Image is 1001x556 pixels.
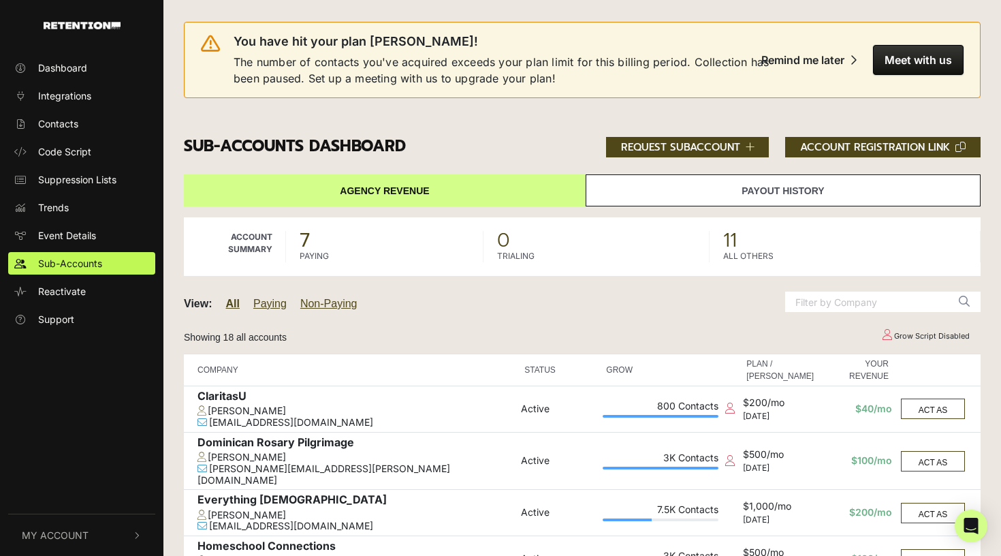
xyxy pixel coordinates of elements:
[8,168,155,191] a: Suppression Lists
[821,432,895,490] td: $100/mo
[8,84,155,107] a: Integrations
[197,452,514,463] div: [PERSON_NAME]
[184,174,586,206] a: Agency Revenue
[586,174,981,206] a: Payout History
[184,298,212,309] strong: View:
[197,417,514,429] div: [EMAIL_ADDRESS][DOMAIN_NAME]
[518,354,599,386] th: STATUS
[821,354,895,386] th: YOUR REVENUE
[603,519,718,521] div: Plan Usage: 42%
[743,412,817,421] div: [DATE]
[599,354,722,386] th: GROW
[44,22,121,29] img: Retention.com
[603,452,718,467] div: 3K Contacts
[740,354,821,386] th: PLAN / [PERSON_NAME]
[761,53,844,67] div: Remind me later
[38,144,91,159] span: Code Script
[821,386,895,433] td: $40/mo
[226,298,240,309] a: All
[901,503,965,523] button: ACT AS
[197,510,514,521] div: [PERSON_NAME]
[38,89,91,103] span: Integrations
[743,397,817,412] div: $200/mo
[497,231,696,250] span: 0
[197,390,514,405] div: ClaritasU
[184,217,286,276] td: Account Summary
[38,61,87,75] span: Dashboard
[8,57,155,79] a: Dashboard
[743,449,817,463] div: $500/mo
[603,504,718,519] div: 7.5K Contacts
[197,436,514,452] div: Dominican Rosary Pilgrimage
[603,467,718,469] div: Plan Usage: 100%
[821,490,895,536] td: $200/mo
[603,415,718,418] div: Plan Usage: 100%
[725,403,735,414] i: Collection script disabled
[22,528,89,542] span: My Account
[8,252,155,275] a: Sub-Accounts
[197,493,514,509] div: Everything [DEMOGRAPHIC_DATA]
[750,45,868,75] button: Remind me later
[38,256,102,271] span: Sub-Accounts
[184,137,981,157] h3: Sub-accounts Dashboard
[785,292,949,312] input: Filter by Company
[253,298,287,309] a: Paying
[197,540,514,555] div: Homeschool Connections
[8,224,155,247] a: Event Details
[38,200,69,215] span: Trends
[725,455,735,466] i: Collection script disabled
[38,312,74,326] span: Support
[870,324,981,348] td: Grow Script Disabled
[873,45,964,75] button: Meet with us
[743,463,817,473] div: [DATE]
[8,112,155,135] a: Contacts
[743,501,817,515] div: $1,000/mo
[518,490,599,536] td: Active
[901,451,965,472] button: ACT AS
[197,521,514,532] div: [EMAIL_ADDRESS][DOMAIN_NAME]
[8,140,155,163] a: Code Script
[8,514,155,556] button: My Account
[38,228,96,243] span: Event Details
[518,386,599,433] td: Active
[518,432,599,490] td: Active
[197,405,514,417] div: [PERSON_NAME]
[234,54,773,87] span: The number of contacts you've acquired exceeds your plan limit for this billing period. Collectio...
[300,250,329,262] label: PAYING
[38,172,116,187] span: Suppression Lists
[8,308,155,330] a: Support
[723,231,967,250] span: 11
[38,284,86,298] span: Reactivate
[197,463,514,486] div: [PERSON_NAME][EMAIL_ADDRESS][PERSON_NAME][DOMAIN_NAME]
[497,250,535,262] label: TRIALING
[723,250,774,262] label: ALL OTHERS
[300,298,357,309] a: Non-Paying
[785,137,981,157] button: ACCOUNT REGISTRATION LINK
[300,226,310,255] strong: 7
[184,332,287,343] small: Showing 18 all accounts
[901,399,965,419] button: ACT AS
[743,515,817,525] div: [DATE]
[8,280,155,303] a: Reactivate
[234,33,478,50] span: You have hit your plan [PERSON_NAME]!
[38,117,78,131] span: Contacts
[8,196,155,219] a: Trends
[955,510,987,542] div: Open Intercom Messenger
[606,137,769,157] button: REQUEST SUBACCOUNT
[603,401,718,415] div: 800 Contacts
[184,354,518,386] th: COMPANY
